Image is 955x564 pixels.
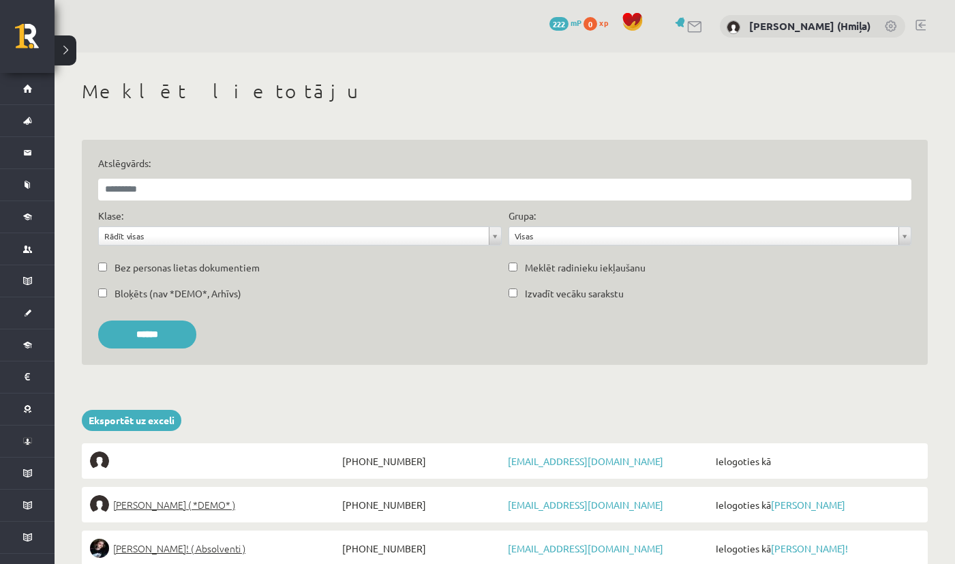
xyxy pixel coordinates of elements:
[98,209,123,223] label: Klase:
[599,17,608,28] span: xp
[509,209,536,223] label: Grupa:
[525,286,624,301] label: Izvadīt vecāku sarakstu
[508,455,663,467] a: [EMAIL_ADDRESS][DOMAIN_NAME]
[771,542,848,554] a: [PERSON_NAME]!
[509,227,911,245] a: Visas
[15,24,55,58] a: Rīgas 1. Tālmācības vidusskola
[99,227,501,245] a: Rādīt visas
[90,539,109,558] img: Sofija Anrio-Karlauska!
[339,451,504,471] span: [PHONE_NUMBER]
[113,539,245,558] span: [PERSON_NAME]! ( Absolventi )
[712,495,920,514] span: Ielogoties kā
[571,17,581,28] span: mP
[98,156,911,170] label: Atslēgvārds:
[508,542,663,554] a: [EMAIL_ADDRESS][DOMAIN_NAME]
[583,17,615,28] a: 0 xp
[90,495,109,514] img: Elīna Elizabete Ancveriņa
[82,410,181,431] a: Eksportēt uz exceli
[712,539,920,558] span: Ielogoties kā
[549,17,569,31] span: 222
[508,499,663,511] a: [EMAIL_ADDRESS][DOMAIN_NAME]
[104,227,483,245] span: Rādīt visas
[339,495,504,514] span: [PHONE_NUMBER]
[749,19,870,33] a: [PERSON_NAME] (Hmiļa)
[549,17,581,28] a: 222 mP
[771,499,845,511] a: [PERSON_NAME]
[339,539,504,558] span: [PHONE_NUMBER]
[515,227,894,245] span: Visas
[115,261,260,275] label: Bez personas lietas dokumentiem
[82,80,928,103] h1: Meklēt lietotāju
[712,451,920,471] span: Ielogoties kā
[525,261,646,275] label: Meklēt radinieku iekļaušanu
[90,539,339,558] a: [PERSON_NAME]! ( Absolventi )
[90,495,339,514] a: [PERSON_NAME] ( *DEMO* )
[115,286,241,301] label: Bloķēts (nav *DEMO*, Arhīvs)
[727,20,740,34] img: Anastasiia Khmil (Hmiļa)
[113,495,235,514] span: [PERSON_NAME] ( *DEMO* )
[583,17,597,31] span: 0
